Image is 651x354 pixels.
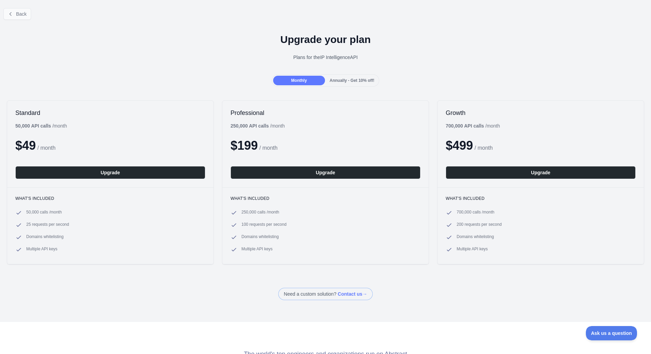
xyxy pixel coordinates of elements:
[231,109,420,117] h2: Professional
[446,122,500,129] div: / month
[446,138,473,152] span: $ 499
[231,138,258,152] span: $ 199
[446,123,484,129] b: 700,000 API calls
[231,123,269,129] b: 250,000 API calls
[231,122,285,129] div: / month
[586,326,637,340] iframe: Toggle Customer Support
[446,109,636,117] h2: Growth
